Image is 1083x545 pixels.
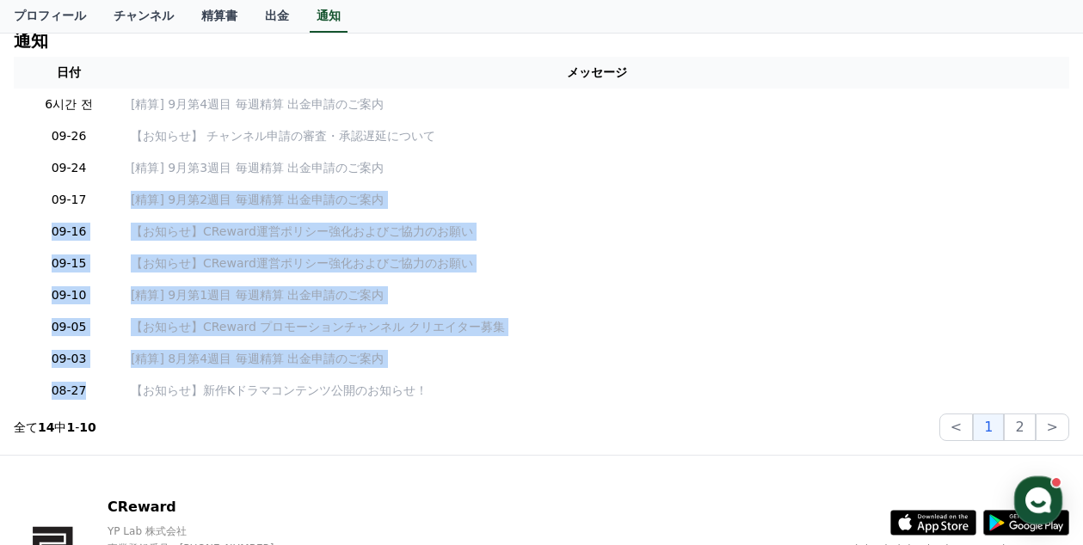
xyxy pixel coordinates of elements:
a: [精算] 9月第2週目 毎週精算 出金申請のご案内 [131,191,1062,209]
th: 日付 [14,57,124,89]
p: 09-15 [21,254,117,272]
span: Settings [255,428,297,442]
a: Settings [222,402,330,445]
a: 【お知らせ】 チャンネル申請の審査・承認遅延について [131,127,1062,145]
p: 09-24 [21,159,117,177]
p: 08-27 [21,382,117,400]
a: [精算] 9月第1週目 毎週精算 出金申請のご案内 [131,286,1062,304]
strong: 14 [38,420,54,434]
p: 09-03 [21,350,117,368]
a: 【お知らせ】新作Kドラマコンテンツ公開のお知らせ！ [131,382,1062,400]
button: < [939,413,973,441]
a: [精算] 9月第4週目 毎週精算 出金申請のご案内 [131,95,1062,113]
p: 09-16 [21,223,117,241]
a: 【お知らせ】CReward プロモーションチャンネル クリエイター募集 [131,318,1062,336]
h4: 通知 [14,31,48,50]
a: Home [5,402,114,445]
a: 【お知らせ】CReward運営ポリシー強化およびご協力のお願い [131,254,1062,272]
a: 【お知らせ】CReward運営ポリシー強化およびご協力のお願い [131,223,1062,241]
p: 全て 中 - [14,419,96,436]
p: 09-05 [21,318,117,336]
button: 2 [1004,413,1035,441]
strong: 10 [79,420,95,434]
p: 09-17 [21,191,117,209]
a: [精算] 9月第3週目 毎週精算 出金申請のご案内 [131,159,1062,177]
a: [精算] 8月第4週目 毎週精算 出金申請のご案内 [131,350,1062,368]
p: YP Lab 株式会社 [108,524,356,538]
span: Messages [143,429,194,443]
p: CReward [108,497,356,517]
strong: 1 [66,420,75,434]
th: メッセージ [124,57,1069,89]
button: > [1036,413,1069,441]
button: 1 [973,413,1004,441]
p: 09-26 [21,127,117,145]
span: Home [44,428,74,442]
a: Messages [114,402,222,445]
p: 6시간 전 [21,95,117,113]
p: 09-10 [21,286,117,304]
